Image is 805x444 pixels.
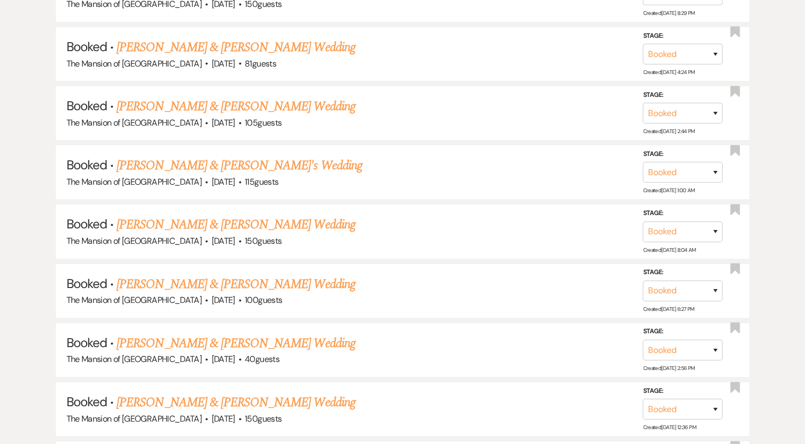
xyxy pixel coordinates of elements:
span: Booked [67,97,107,114]
label: Stage: [643,208,723,219]
span: The Mansion of [GEOGRAPHIC_DATA] [67,117,202,128]
label: Stage: [643,385,723,397]
label: Stage: [643,89,723,101]
a: [PERSON_NAME] & [PERSON_NAME] Wedding [117,97,355,116]
label: Stage: [643,30,723,42]
span: The Mansion of [GEOGRAPHIC_DATA] [67,413,202,424]
span: Created: [DATE] 12:36 PM [643,424,695,431]
a: [PERSON_NAME] & [PERSON_NAME] Wedding [117,334,355,353]
span: 105 guests [245,117,281,128]
span: The Mansion of [GEOGRAPHIC_DATA] [67,176,202,187]
span: 150 guests [245,413,281,424]
span: The Mansion of [GEOGRAPHIC_DATA] [67,294,202,306]
a: [PERSON_NAME] & [PERSON_NAME] Wedding [117,393,355,412]
label: Stage: [643,326,723,338]
span: Booked [67,275,107,292]
label: Stage: [643,267,723,278]
span: [DATE] [211,413,235,424]
span: 100 guests [245,294,282,306]
span: The Mansion of [GEOGRAPHIC_DATA] [67,58,202,69]
span: Created: [DATE] 1:00 AM [643,187,694,194]
a: [PERSON_NAME] & [PERSON_NAME]'s Wedding [117,156,362,175]
span: 115 guests [245,176,278,187]
span: Created: [DATE] 2:44 PM [643,128,694,135]
span: [DATE] [211,294,235,306]
span: Booked [67,216,107,232]
a: [PERSON_NAME] & [PERSON_NAME] Wedding [117,275,355,294]
span: Booked [67,38,107,55]
span: Created: [DATE] 4:24 PM [643,69,694,76]
a: [PERSON_NAME] & [PERSON_NAME] Wedding [117,215,355,234]
span: The Mansion of [GEOGRAPHIC_DATA] [67,235,202,246]
label: Stage: [643,149,723,160]
span: [DATE] [211,235,235,246]
span: [DATE] [211,117,235,128]
span: 150 guests [245,235,281,246]
span: [DATE] [211,58,235,69]
span: [DATE] [211,176,235,187]
span: Created: [DATE] 8:04 AM [643,246,695,253]
span: The Mansion of [GEOGRAPHIC_DATA] [67,353,202,365]
span: [DATE] [211,353,235,365]
span: Booked [67,157,107,173]
span: Created: [DATE] 8:29 PM [643,10,694,17]
span: Created: [DATE] 6:27 PM [643,306,694,313]
span: 40 guests [245,353,279,365]
a: [PERSON_NAME] & [PERSON_NAME] Wedding [117,38,355,57]
span: Created: [DATE] 2:56 PM [643,365,694,372]
span: Booked [67,393,107,410]
span: Booked [67,334,107,351]
span: 81 guests [245,58,276,69]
